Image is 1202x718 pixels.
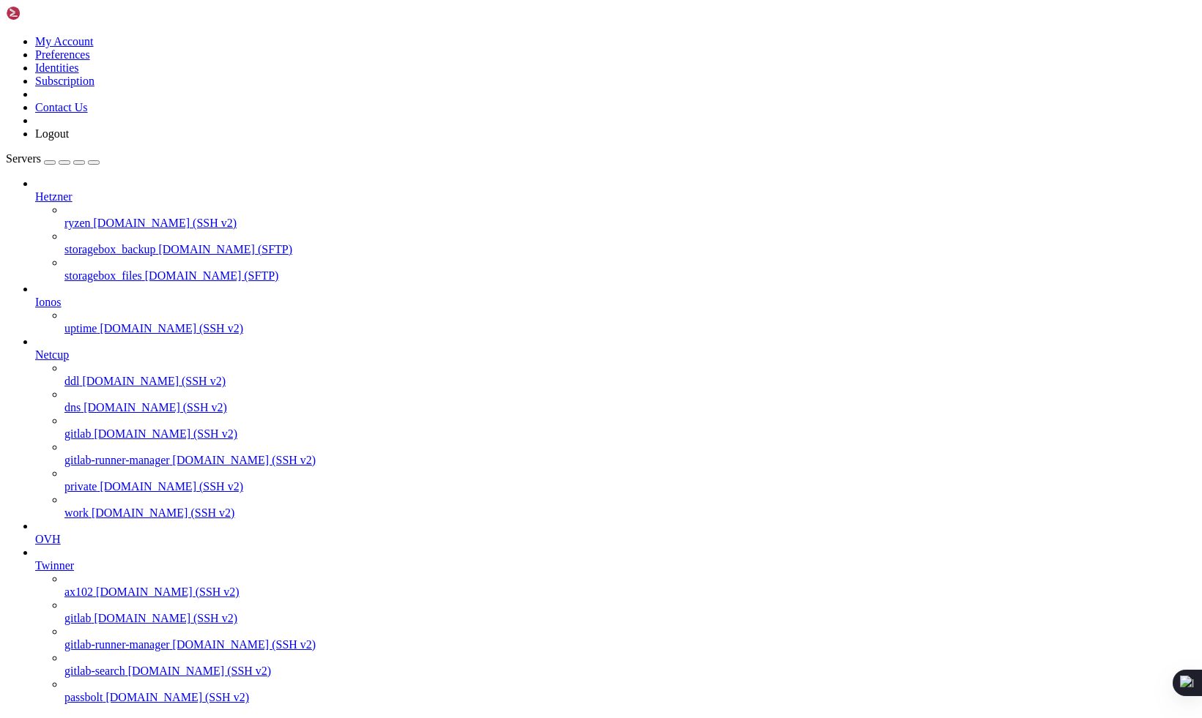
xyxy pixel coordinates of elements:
[64,414,1196,441] li: gitlab [DOMAIN_NAME] (SSH v2)
[35,559,1196,572] a: Twinner
[64,217,1196,230] a: ryzen [DOMAIN_NAME] (SSH v2)
[158,243,292,255] span: [DOMAIN_NAME] (SFTP)
[64,625,1196,651] li: gitlab-runner-manager [DOMAIN_NAME] (SSH v2)
[128,665,272,677] span: [DOMAIN_NAME] (SSH v2)
[35,283,1196,335] li: Ionos
[64,586,93,598] span: ax102
[35,335,1196,520] li: Netcup
[100,480,243,493] span: [DOMAIN_NAME] (SSH v2)
[64,269,1196,283] a: storagebox_files [DOMAIN_NAME] (SFTP)
[94,427,237,440] span: [DOMAIN_NAME] (SSH v2)
[94,612,237,624] span: [DOMAIN_NAME] (SSH v2)
[64,678,1196,704] li: passbolt [DOMAIN_NAME] (SSH v2)
[173,454,316,466] span: [DOMAIN_NAME] (SSH v2)
[35,127,69,140] a: Logout
[64,217,91,229] span: ryzen
[64,243,1196,256] a: storagebox_backup [DOMAIN_NAME] (SFTP)
[35,48,90,61] a: Preferences
[35,296,62,308] span: Ionos
[35,61,79,74] a: Identities
[84,401,227,414] span: [DOMAIN_NAME] (SSH v2)
[64,256,1196,283] li: storagebox_files [DOMAIN_NAME] (SFTP)
[64,691,1196,704] a: passbolt [DOMAIN_NAME] (SSH v2)
[64,506,1196,520] a: work [DOMAIN_NAME] (SSH v2)
[64,362,1196,388] li: ddl [DOMAIN_NAME] (SSH v2)
[64,375,1196,388] a: ddl [DOMAIN_NAME] (SSH v2)
[64,309,1196,335] li: uptime [DOMAIN_NAME] (SSH v2)
[64,638,1196,651] a: gitlab-runner-manager [DOMAIN_NAME] (SSH v2)
[64,612,91,624] span: gitlab
[173,638,316,651] span: [DOMAIN_NAME] (SSH v2)
[64,322,1196,335] a: uptime [DOMAIN_NAME] (SSH v2)
[35,348,69,361] span: Netcup
[35,177,1196,283] li: Hetzner
[100,322,243,334] span: [DOMAIN_NAME] (SSH v2)
[64,322,97,334] span: uptime
[35,296,1196,309] a: Ionos
[64,586,1196,599] a: ax102 [DOMAIN_NAME] (SSH v2)
[64,506,89,519] span: work
[64,454,1196,467] a: gitlab-runner-manager [DOMAIN_NAME] (SSH v2)
[35,533,1196,546] a: OVH
[64,454,170,466] span: gitlab-runner-manager
[64,375,79,387] span: ddl
[64,203,1196,230] li: ryzen [DOMAIN_NAME] (SSH v2)
[6,152,41,165] span: Servers
[64,480,97,493] span: private
[64,638,170,651] span: gitlab-runner-manager
[64,388,1196,414] li: dns [DOMAIN_NAME] (SSH v2)
[64,480,1196,493] a: private [DOMAIN_NAME] (SSH v2)
[64,401,1196,414] a: dns [DOMAIN_NAME] (SSH v2)
[35,520,1196,546] li: OVH
[94,217,237,229] span: [DOMAIN_NAME] (SSH v2)
[64,599,1196,625] li: gitlab [DOMAIN_NAME] (SSH v2)
[64,269,142,282] span: storagebox_files
[35,533,61,545] span: OVH
[82,375,226,387] span: [DOMAIN_NAME] (SSH v2)
[64,572,1196,599] li: ax102 [DOMAIN_NAME] (SSH v2)
[64,665,1196,678] a: gitlab-search [DOMAIN_NAME] (SSH v2)
[64,651,1196,678] li: gitlab-search [DOMAIN_NAME] (SSH v2)
[64,493,1196,520] li: work [DOMAIN_NAME] (SSH v2)
[35,35,94,48] a: My Account
[145,269,279,282] span: [DOMAIN_NAME] (SFTP)
[64,427,91,440] span: gitlab
[35,190,1196,203] a: Hetzner
[6,152,100,165] a: Servers
[92,506,235,519] span: [DOMAIN_NAME] (SSH v2)
[64,243,155,255] span: storagebox_backup
[35,546,1196,704] li: Twinner
[105,691,249,703] span: [DOMAIN_NAME] (SSH v2)
[6,6,90,20] img: Shellngn
[96,586,240,598] span: [DOMAIN_NAME] (SSH v2)
[64,401,81,414] span: dns
[64,467,1196,493] li: private [DOMAIN_NAME] (SSH v2)
[35,190,73,203] span: Hetzner
[64,665,125,677] span: gitlab-search
[64,691,103,703] span: passbolt
[64,441,1196,467] li: gitlab-runner-manager [DOMAIN_NAME] (SSH v2)
[35,559,74,572] span: Twinner
[35,348,1196,362] a: Netcup
[64,612,1196,625] a: gitlab [DOMAIN_NAME] (SSH v2)
[35,75,94,87] a: Subscription
[64,230,1196,256] li: storagebox_backup [DOMAIN_NAME] (SFTP)
[64,427,1196,441] a: gitlab [DOMAIN_NAME] (SSH v2)
[35,101,88,113] a: Contact Us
